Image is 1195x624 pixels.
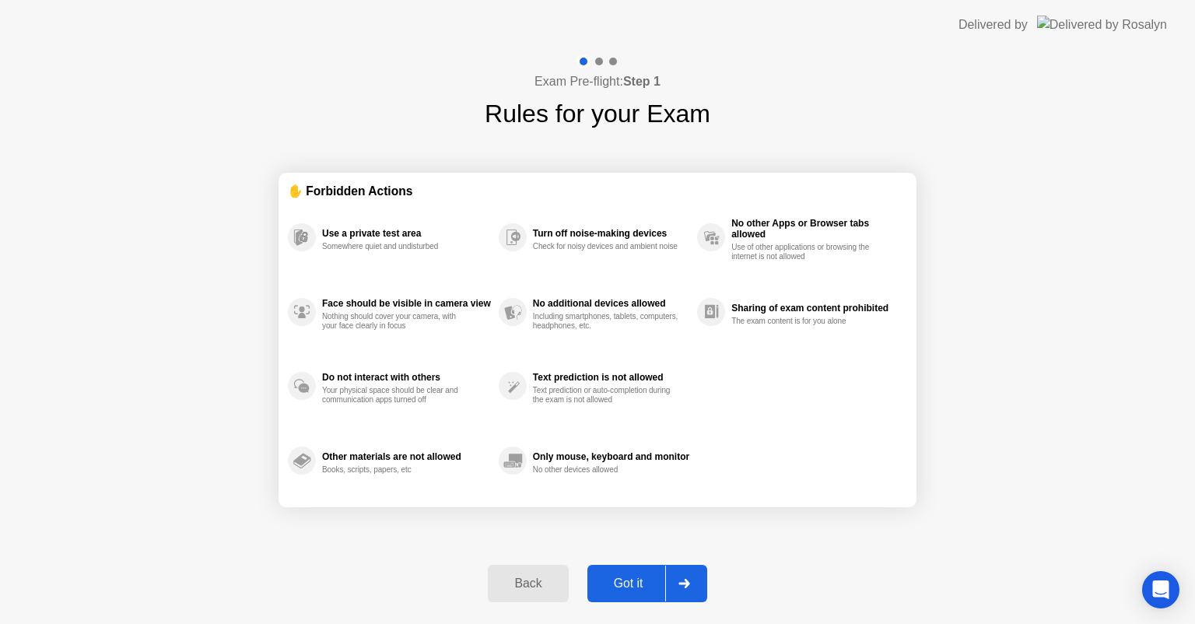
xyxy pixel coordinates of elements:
[623,75,661,88] b: Step 1
[534,72,661,91] h4: Exam Pre-flight:
[485,95,710,132] h1: Rules for your Exam
[322,312,469,331] div: Nothing should cover your camera, with your face clearly in focus
[288,182,907,200] div: ✋ Forbidden Actions
[322,372,491,383] div: Do not interact with others
[322,228,491,239] div: Use a private test area
[322,386,469,405] div: Your physical space should be clear and communication apps turned off
[488,565,568,602] button: Back
[533,298,689,309] div: No additional devices allowed
[587,565,707,602] button: Got it
[958,16,1028,34] div: Delivered by
[533,228,689,239] div: Turn off noise-making devices
[533,242,680,251] div: Check for noisy devices and ambient noise
[322,298,491,309] div: Face should be visible in camera view
[731,303,899,314] div: Sharing of exam content prohibited
[592,577,665,591] div: Got it
[731,218,899,240] div: No other Apps or Browser tabs allowed
[533,312,680,331] div: Including smartphones, tablets, computers, headphones, etc.
[533,386,680,405] div: Text prediction or auto-completion during the exam is not allowed
[731,317,878,326] div: The exam content is for you alone
[1037,16,1167,33] img: Delivered by Rosalyn
[322,465,469,475] div: Books, scripts, papers, etc
[322,451,491,462] div: Other materials are not allowed
[492,577,563,591] div: Back
[322,242,469,251] div: Somewhere quiet and undisturbed
[533,451,689,462] div: Only mouse, keyboard and monitor
[533,465,680,475] div: No other devices allowed
[1142,571,1179,608] div: Open Intercom Messenger
[533,372,689,383] div: Text prediction is not allowed
[731,243,878,261] div: Use of other applications or browsing the internet is not allowed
